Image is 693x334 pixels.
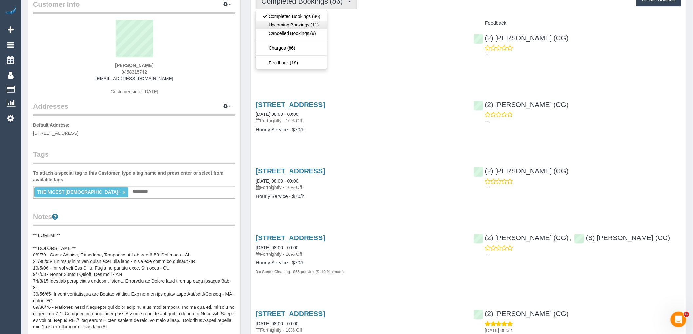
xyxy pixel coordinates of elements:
a: Cancelled Bookings (9) [256,29,327,38]
p: --- [485,185,681,191]
a: Feedback (19) [256,59,327,67]
p: Fortnightly - 10% Off [256,117,463,124]
a: (S) [PERSON_NAME] (CG) [574,234,670,241]
h4: Hourly Service - $70/h [256,127,463,132]
span: , [570,236,571,241]
a: [STREET_ADDRESS] [256,234,325,241]
span: 0458315742 [122,69,147,75]
p: Fortnightly - 10% Off [256,327,463,333]
p: --- [485,251,681,258]
a: [DATE] 08:00 - 09:00 [256,112,298,117]
small: 3 x Steam Cleaning - $55 per Unit ($110 Minimum) [256,270,344,274]
a: Upcoming Bookings (11) [256,21,327,29]
legend: Tags [33,149,235,164]
p: --- [485,51,681,58]
a: [STREET_ADDRESS] [256,167,325,175]
h4: Hourly Service - $70/h [256,260,463,266]
label: Default Address: [33,122,70,128]
h4: Feedback [474,20,681,26]
label: To attach a special tag to this Customer, type a tag name and press enter or select from availabl... [33,170,235,183]
p: Fortnightly - 10% Off [256,251,463,257]
a: [DATE] 08:00 - 09:00 [256,321,298,326]
a: Charges (86) [256,44,327,52]
a: [STREET_ADDRESS] [256,101,325,108]
a: Completed Bookings (86) [256,12,327,21]
a: [EMAIL_ADDRESS][DOMAIN_NAME] [96,76,173,81]
a: (2) [PERSON_NAME] (CG) [474,167,569,175]
a: (2) [PERSON_NAME] (CG) [474,310,569,317]
a: (2) [PERSON_NAME] (CG) [474,234,569,241]
a: (2) [PERSON_NAME] (CG) [474,101,569,108]
iframe: Intercom live chat [671,312,686,327]
a: (2) [PERSON_NAME] (CG) [474,34,569,42]
span: [STREET_ADDRESS] [33,131,78,136]
span: Customer since [DATE] [111,89,158,94]
h4: Hourly Service - $70/h [256,194,463,199]
p: --- [485,118,681,124]
img: Automaid Logo [4,7,17,16]
span: THE NICEST [DEMOGRAPHIC_DATA]! [37,189,120,195]
span: 6 [684,312,689,317]
a: [STREET_ADDRESS] [256,310,325,317]
a: [DATE] 08:00 - 09:00 [256,178,298,184]
legend: Notes [33,212,235,226]
h4: Service [256,20,463,26]
p: Fortnightly - 10% Off [256,184,463,191]
strong: [PERSON_NAME] [115,63,153,68]
p: Fortnightly - 10% Off [256,51,463,58]
a: × [123,190,126,195]
p: [DATE] 08:32 [485,327,681,334]
a: [DATE] 08:00 - 09:00 [256,245,298,250]
h4: Hourly Service - $70/h [256,60,463,66]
